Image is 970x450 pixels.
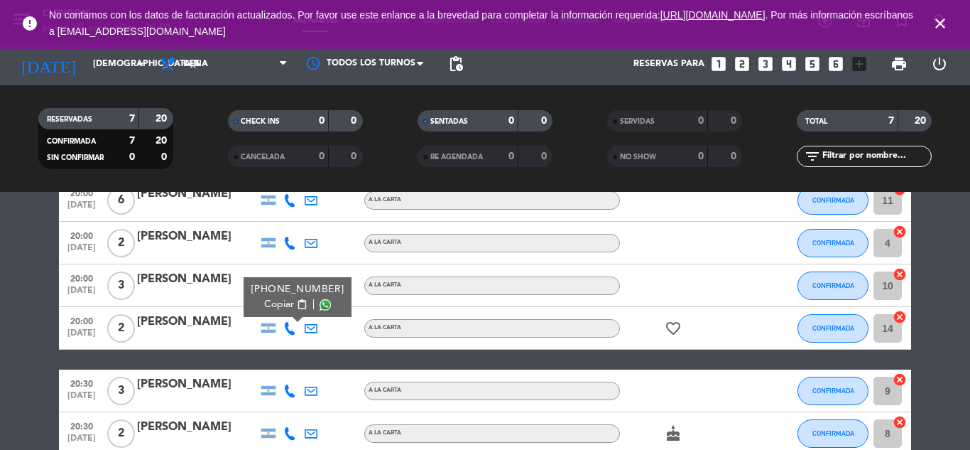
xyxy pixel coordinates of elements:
i: cancel [893,267,907,282]
i: cancel [893,310,907,324]
span: [DATE] [64,286,99,302]
i: looks_4 [780,55,798,73]
span: NO SHOW [620,154,656,161]
span: 3 [107,377,135,405]
i: looks_5 [803,55,822,73]
span: RE AGENDADA [430,154,483,161]
button: Copiarcontent_paste [264,297,307,312]
div: [PERSON_NAME] [137,375,258,394]
span: SENTADAS [430,118,468,125]
span: A LA CARTA [369,430,401,436]
span: pending_actions [447,55,464,73]
i: cake [665,425,682,442]
strong: 20 [156,136,170,146]
span: 20:30 [64,417,99,434]
a: [URL][DOMAIN_NAME] [660,9,765,21]
span: CONFIRMADA [812,196,854,204]
i: power_settings_new [931,55,948,73]
span: print [890,55,908,73]
i: cancel [893,373,907,387]
input: Filtrar por nombre... [821,149,931,164]
strong: 7 [129,114,135,124]
i: cancel [893,225,907,239]
i: cancel [893,415,907,429]
span: Copiar [264,297,294,312]
div: [PERSON_NAME] [137,313,258,331]
strong: 20 [156,114,170,124]
span: 2 [107,419,135,448]
i: error [21,15,38,32]
span: content_paste [297,299,307,310]
button: CONFIRMADA [797,419,868,448]
i: filter_list [804,148,821,165]
span: A LA CARTA [369,197,401,203]
span: No contamos con los datos de facturación actualizados. Por favor use este enlance a la brevedad p... [49,9,913,37]
span: A LA CARTA [369,325,401,331]
div: [PERSON_NAME] [137,270,258,289]
strong: 0 [129,152,135,162]
button: CONFIRMADA [797,272,868,300]
strong: 0 [698,151,704,161]
div: [PHONE_NUMBER] [251,282,344,297]
span: [DATE] [64,200,99,217]
span: 3 [107,272,135,300]
span: CONFIRMADA [812,239,854,247]
span: CONFIRMADA [812,429,854,437]
i: arrow_drop_down [132,55,149,73]
span: CONFIRMADA [812,282,854,289]
strong: 0 [508,116,514,126]
strong: 7 [888,116,894,126]
div: LOG OUT [919,43,959,85]
span: CANCELADA [241,154,285,161]
i: add_box [850,55,868,73]
strong: 0 [319,151,325,161]
span: 2 [107,229,135,257]
strong: 20 [915,116,929,126]
strong: 0 [319,116,325,126]
strong: 0 [731,151,739,161]
div: [PERSON_NAME] [137,227,258,246]
i: looks_6 [827,55,845,73]
i: looks_two [733,55,751,73]
span: TOTAL [805,118,827,125]
span: 20:00 [64,184,99,200]
i: favorite_border [665,320,682,337]
span: [DATE] [64,434,99,450]
span: [DATE] [64,391,99,407]
div: [PERSON_NAME] [137,185,258,203]
strong: 0 [508,151,514,161]
span: CONFIRMADA [812,324,854,332]
span: 20:00 [64,269,99,286]
span: [DATE] [64,328,99,345]
strong: 0 [731,116,739,126]
span: 2 [107,314,135,343]
span: 20:00 [64,227,99,243]
span: CONFIRMADA [47,138,96,145]
i: [DATE] [11,48,86,80]
span: Reservas para [633,59,704,69]
span: SIN CONFIRMAR [47,154,104,161]
span: CHECK INS [241,118,280,125]
a: . Por más información escríbanos a [EMAIL_ADDRESS][DOMAIN_NAME] [49,9,913,37]
i: looks_3 [756,55,775,73]
strong: 0 [351,116,359,126]
strong: 0 [161,152,170,162]
span: SERVIDAS [620,118,655,125]
button: CONFIRMADA [797,314,868,343]
span: 6 [107,186,135,215]
button: CONFIRMADA [797,186,868,215]
strong: 0 [351,151,359,161]
span: A LA CARTA [369,240,401,245]
span: | [312,297,315,312]
button: CONFIRMADA [797,229,868,257]
i: looks_one [709,55,728,73]
strong: 7 [129,136,135,146]
span: [DATE] [64,243,99,259]
span: 20:00 [64,312,99,328]
span: A LA CARTA [369,387,401,393]
i: close [932,15,949,32]
strong: 0 [698,116,704,126]
span: RESERVADAS [47,116,92,123]
strong: 0 [541,151,550,161]
div: [PERSON_NAME] [137,418,258,436]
